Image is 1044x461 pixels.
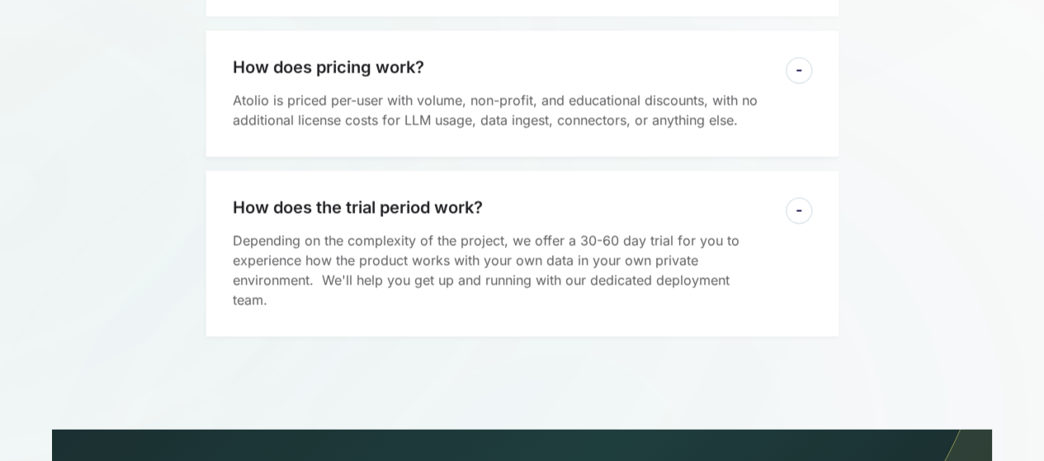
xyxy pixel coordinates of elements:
[961,382,1044,461] div: 聊天小工具
[233,57,424,77] h3: How does pricing work?
[233,90,766,129] p: Atolio is priced per-user with volume, non-profit, and educational discounts, with no additional ...
[233,197,483,217] h3: How does the trial period work?
[961,382,1044,461] iframe: Chat Widget
[233,230,766,309] p: Depending on the complexity of the project, we offer a 30-60 day trial for you to experience how ...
